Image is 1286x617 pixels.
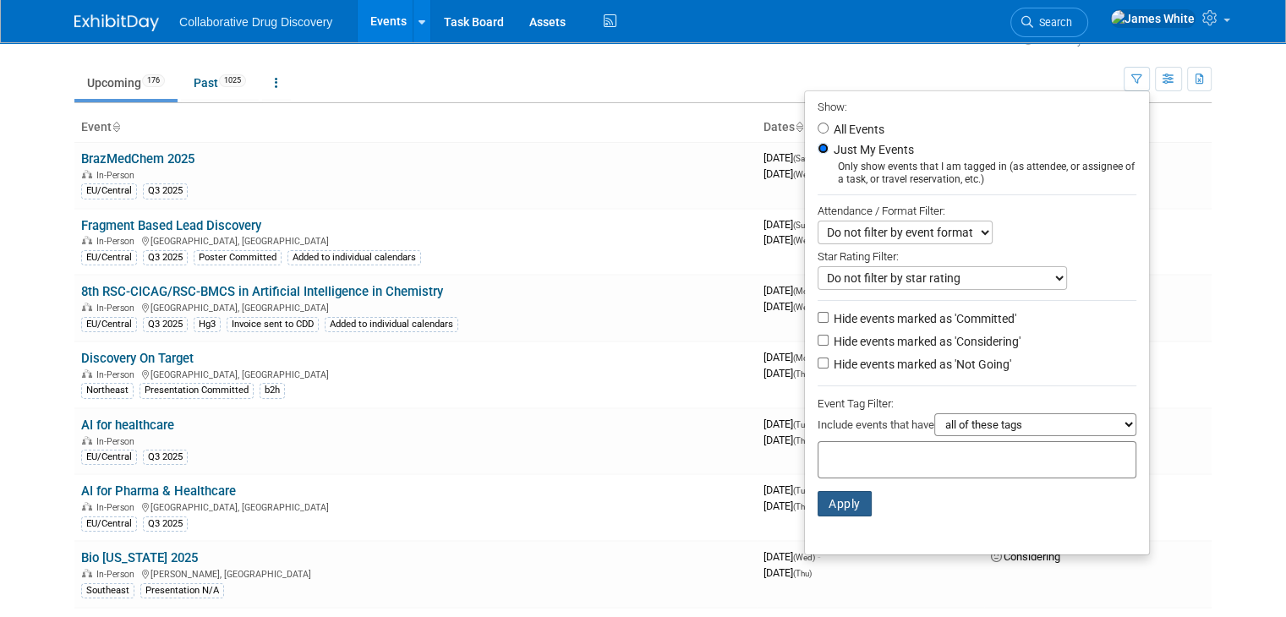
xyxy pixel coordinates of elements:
[96,369,140,380] span: In-Person
[96,170,140,181] span: In-Person
[82,303,92,311] img: In-Person Event
[830,356,1011,373] label: Hide events marked as 'Not Going'
[793,486,812,495] span: (Tue)
[219,74,246,87] span: 1025
[830,123,884,135] label: All Events
[81,367,750,380] div: [GEOGRAPHIC_DATA], [GEOGRAPHIC_DATA]
[793,221,812,230] span: (Sun)
[763,550,820,563] span: [DATE]
[793,569,812,578] span: (Thu)
[194,317,221,332] div: Hg3
[793,170,815,179] span: (Wed)
[81,351,194,366] a: Discovery On Target
[763,300,815,313] span: [DATE]
[140,383,254,398] div: Presentation Committed
[287,250,421,265] div: Added to individual calendars
[793,303,815,312] span: (Wed)
[991,550,1060,563] span: Considering
[1033,16,1072,29] span: Search
[818,201,1136,221] div: Attendance / Format Filter:
[793,436,812,445] span: (Thu)
[793,236,815,245] span: (Wed)
[82,369,92,378] img: In-Person Event
[763,351,820,363] span: [DATE]
[81,500,750,513] div: [GEOGRAPHIC_DATA], [GEOGRAPHIC_DATA]
[818,161,1136,186] div: Only show events that I am tagged in (as attendee, or assignee of a task, or travel reservation, ...
[179,15,332,29] span: Collaborative Drug Discovery
[81,233,750,247] div: [GEOGRAPHIC_DATA], [GEOGRAPHIC_DATA]
[763,167,815,180] span: [DATE]
[793,420,812,429] span: (Tue)
[763,151,815,164] span: [DATE]
[818,413,1136,441] div: Include events that have
[763,500,812,512] span: [DATE]
[143,183,188,199] div: Q3 2025
[96,569,140,580] span: In-Person
[81,483,236,499] a: AI for Pharma & Healthcare
[793,154,810,163] span: (Sat)
[763,434,812,446] span: [DATE]
[74,67,178,99] a: Upcoming176
[140,583,224,598] div: Presentation N/A
[793,287,815,296] span: (Mon)
[142,74,165,87] span: 176
[81,151,194,167] a: BrazMedChem 2025
[763,233,815,246] span: [DATE]
[830,141,914,158] label: Just My Events
[818,550,820,563] span: -
[81,317,137,332] div: EU/Central
[112,120,120,134] a: Sort by Event Name
[763,284,820,297] span: [DATE]
[260,383,285,398] div: b2h
[81,218,261,233] a: Fragment Based Lead Discovery
[818,394,1136,413] div: Event Tag Filter:
[74,14,159,31] img: ExhibitDay
[763,418,817,430] span: [DATE]
[818,96,1136,117] div: Show:
[81,418,174,433] a: AI for healthcare
[82,569,92,577] img: In-Person Event
[818,491,872,516] button: Apply
[81,250,137,265] div: EU/Central
[96,502,140,513] span: In-Person
[74,113,757,142] th: Event
[325,317,458,332] div: Added to individual calendars
[793,502,812,511] span: (Thu)
[81,300,750,314] div: [GEOGRAPHIC_DATA], [GEOGRAPHIC_DATA]
[81,550,198,565] a: Bio [US_STATE] 2025
[757,113,984,142] th: Dates
[181,67,259,99] a: Past1025
[830,333,1021,350] label: Hide events marked as 'Considering'
[763,218,817,231] span: [DATE]
[793,369,812,379] span: (Thu)
[82,170,92,178] img: In-Person Event
[81,284,443,299] a: 8th RSC-CICAG/RSC-BMCS in Artificial Intelligence in Chemistry
[82,436,92,445] img: In-Person Event
[227,317,319,332] div: Invoice sent to CDD
[793,353,815,363] span: (Mon)
[82,236,92,244] img: In-Person Event
[143,516,188,532] div: Q3 2025
[795,120,803,134] a: Sort by Start Date
[81,516,137,532] div: EU/Central
[194,250,282,265] div: Poster Committed
[1010,8,1088,37] a: Search
[143,450,188,465] div: Q3 2025
[82,502,92,511] img: In-Person Event
[81,383,134,398] div: Northeast
[818,244,1136,266] div: Star Rating Filter:
[1110,9,1196,28] img: James White
[143,250,188,265] div: Q3 2025
[763,566,812,579] span: [DATE]
[81,583,134,598] div: Southeast
[143,317,188,332] div: Q3 2025
[81,183,137,199] div: EU/Central
[763,367,812,379] span: [DATE]
[81,566,750,580] div: [PERSON_NAME], [GEOGRAPHIC_DATA]
[96,303,140,314] span: In-Person
[830,310,1016,327] label: Hide events marked as 'Committed'
[793,553,815,562] span: (Wed)
[763,483,817,496] span: [DATE]
[96,436,140,447] span: In-Person
[81,450,137,465] div: EU/Central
